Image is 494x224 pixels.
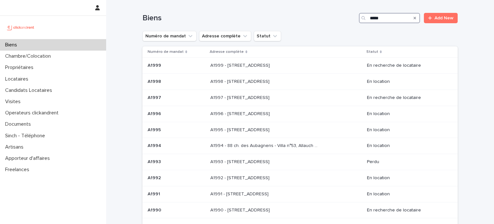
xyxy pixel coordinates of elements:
[3,87,57,93] p: Candidats Locataires
[142,106,458,122] tr: A1996A1996 A1996 - [STREET_ADDRESS]A1996 - [STREET_ADDRESS] En location
[3,144,29,150] p: Artisans
[142,186,458,202] tr: A1991A1991 A1991 - [STREET_ADDRESS]A1991 - [STREET_ADDRESS] En location
[142,202,458,218] tr: A1990A1990 A1990 - [STREET_ADDRESS]A1990 - [STREET_ADDRESS] En recherche de locataire
[142,74,458,90] tr: A1998A1998 A1998 - [STREET_ADDRESS]A1998 - [STREET_ADDRESS] En location
[210,62,271,68] p: A1999 - 12 Place Du Parc Aux Charrettes , Pontoise 95300
[367,63,447,68] p: En recherche de locataire
[148,142,162,149] p: A1994
[142,31,197,41] button: Numéro de mandat
[3,53,56,59] p: Chambre/Colocation
[142,14,356,23] h1: Biens
[367,208,447,213] p: En recherche de locataire
[148,48,184,55] p: Numéro de mandat
[210,190,270,197] p: A1991 - 43 Grande Rue du Petit Saint Jean, Amiens 80000
[3,64,39,71] p: Propriétaires
[367,143,447,149] p: En location
[3,133,50,139] p: Sinch - Téléphone
[3,121,36,127] p: Documents
[148,78,162,84] p: A1998
[210,126,271,133] p: A1995 - [STREET_ADDRESS]
[367,95,447,101] p: En recherche de locataire
[210,142,319,149] p: A1994 - 88 ch. des Aubagnens - Villa n°53, Allauch 13190
[210,48,244,55] p: Adresse complète
[3,155,55,161] p: Apporteur d'affaires
[148,62,162,68] p: A1999
[210,158,271,165] p: A1993 - 382 avenue d’Argenteuil, Asnières-sur-Seine 92600
[148,190,161,197] p: A1991
[424,13,458,23] a: Add New
[148,158,162,165] p: A1993
[3,110,64,116] p: Operateurs clickandrent
[3,167,34,173] p: Freelances
[3,99,26,105] p: Visites
[210,78,271,84] p: A1998 - [STREET_ADDRESS]
[142,170,458,186] tr: A1992A1992 A1992 - [STREET_ADDRESS]A1992 - [STREET_ADDRESS] En location
[142,90,458,106] tr: A1997A1997 A1997 - [STREET_ADDRESS]A1997 - [STREET_ADDRESS] En recherche de locataire
[367,175,447,181] p: En location
[3,76,33,82] p: Locataires
[148,94,162,101] p: A1997
[367,111,447,117] p: En location
[435,16,453,20] span: Add New
[148,206,162,213] p: A1990
[148,126,162,133] p: A1995
[367,159,447,165] p: Perdu
[5,21,36,34] img: UCB0brd3T0yccxBKYDjQ
[359,13,420,23] input: Search
[148,110,162,117] p: A1996
[3,42,22,48] p: Biens
[199,31,251,41] button: Adresse complète
[254,31,281,41] button: Statut
[210,110,271,117] p: A1996 - [STREET_ADDRESS]
[210,94,271,101] p: A1997 - [STREET_ADDRESS]
[210,206,271,213] p: A1990 - [STREET_ADDRESS]
[210,174,271,181] p: A1992 - 24 Avenue du Ponant, Villeneuve-la-Garenne 92390
[142,58,458,74] tr: A1999A1999 A1999 - [STREET_ADDRESS]A1999 - [STREET_ADDRESS] En recherche de locataire
[367,191,447,197] p: En location
[142,138,458,154] tr: A1994A1994 A1994 - 88 ch. des Aubagnens - Villa n°53, Allauch 13190A1994 - 88 ch. des Aubagnens -...
[367,79,447,84] p: En location
[142,122,458,138] tr: A1995A1995 A1995 - [STREET_ADDRESS]A1995 - [STREET_ADDRESS] En location
[148,174,162,181] p: A1992
[366,48,378,55] p: Statut
[367,127,447,133] p: En location
[142,154,458,170] tr: A1993A1993 A1993 - [STREET_ADDRESS]A1993 - [STREET_ADDRESS] Perdu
